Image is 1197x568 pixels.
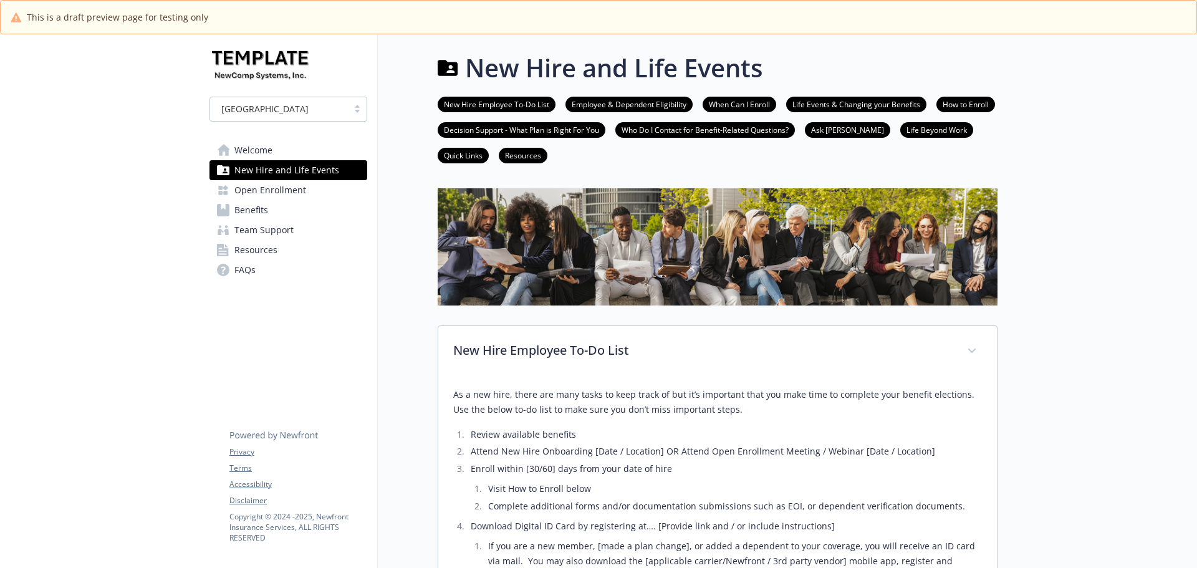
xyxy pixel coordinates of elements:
[209,180,367,200] a: Open Enrollment
[209,140,367,160] a: Welcome
[27,11,208,24] span: This is a draft preview page for testing only
[234,220,294,240] span: Team Support
[438,123,605,135] a: Decision Support - What Plan is Right For You
[438,149,489,161] a: Quick Links
[209,260,367,280] a: FAQs
[465,49,762,87] h1: New Hire and Life Events
[467,444,982,459] li: Attend New Hire Onboarding [Date / Location] OR Attend Open Enrollment Meeting / Webinar [Date / ...
[499,149,547,161] a: Resources
[209,240,367,260] a: Resources
[453,341,952,360] p: New Hire Employee To-Do List
[216,102,342,115] span: [GEOGRAPHIC_DATA]
[234,180,306,200] span: Open Enrollment
[900,123,973,135] a: Life Beyond Work
[229,511,367,543] p: Copyright © 2024 - 2025 , Newfront Insurance Services, ALL RIGHTS RESERVED
[229,495,367,506] a: Disclaimer
[805,123,890,135] a: Ask [PERSON_NAME]
[453,387,982,417] p: As a new hire, there are many tasks to keep track of but it’s important that you make time to com...
[229,479,367,490] a: Accessibility
[467,461,982,514] li: Enroll within [30/60] days from your date of hire
[234,260,256,280] span: FAQs
[234,160,339,180] span: New Hire and Life Events
[209,220,367,240] a: Team Support
[234,140,272,160] span: Welcome
[234,240,277,260] span: Resources
[438,98,555,110] a: New Hire Employee To-Do List
[209,160,367,180] a: New Hire and Life Events
[703,98,776,110] a: When Can I Enroll
[615,123,795,135] a: Who Do I Contact for Benefit-Related Questions?
[209,200,367,220] a: Benefits
[484,481,982,496] li: Visit How to Enroll below
[467,427,982,442] li: Review available benefits
[229,463,367,474] a: Terms
[221,102,309,115] span: [GEOGRAPHIC_DATA]
[786,98,926,110] a: Life Events & Changing your Benefits
[438,188,997,305] img: new hire page banner
[565,98,693,110] a: Employee & Dependent Eligibility
[438,326,997,377] div: New Hire Employee To-Do List
[234,200,268,220] span: Benefits
[936,98,995,110] a: How to Enroll
[229,446,367,458] a: Privacy
[484,499,982,514] li: Complete additional forms and/or documentation submissions such as EOI, or dependent verification...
